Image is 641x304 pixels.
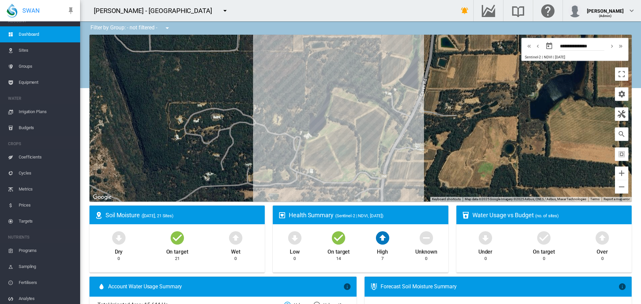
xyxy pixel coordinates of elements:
[289,211,443,219] div: Health Summary
[169,230,185,246] md-icon: icon-checkbox-marked-circle
[375,230,391,246] md-icon: icon-arrow-up-bold-circle
[461,7,469,15] md-icon: icon-bell-ring
[478,246,493,256] div: Under
[543,39,556,53] button: md-calendar
[615,180,628,194] button: Zoom out
[381,283,618,290] div: Forecast Soil Moisture Summary
[175,256,180,262] div: 21
[8,138,75,149] span: CROPS
[19,181,75,197] span: Metrics
[618,150,626,158] md-icon: icon-select-all
[331,230,347,246] md-icon: icon-checkbox-marked-circle
[618,90,626,98] md-icon: icon-cog
[615,87,628,101] button: icon-cog
[587,5,624,12] div: [PERSON_NAME]
[615,147,628,161] button: icon-select-all
[462,211,470,219] md-icon: icon-cup-water
[477,230,493,246] md-icon: icon-arrow-down-bold-circle
[19,243,75,259] span: Programs
[290,246,300,256] div: Low
[111,230,127,246] md-icon: icon-arrow-down-bold-circle
[19,213,75,229] span: Targets
[97,283,105,291] md-icon: icon-water
[535,213,559,218] span: (no. of sites)
[19,165,75,181] span: Cycles
[19,120,75,136] span: Budgets
[19,42,75,58] span: Sites
[8,232,75,243] span: NUTRIENTS
[543,256,545,262] div: 0
[22,6,40,15] span: SWAN
[604,197,630,201] a: Report a map error
[91,193,113,202] a: Open this area in Google Maps (opens a new window)
[278,211,286,219] md-icon: icon-heart-box-outline
[615,127,628,141] button: icon-magnify
[94,6,218,15] div: [PERSON_NAME] - [GEOGRAPHIC_DATA]
[8,93,75,104] span: WATER
[105,211,259,219] div: Soil Moisture
[590,197,600,201] a: Terms
[472,211,626,219] div: Water Usage vs Budget
[628,7,636,15] md-icon: icon-chevron-down
[108,283,343,290] span: Account Water Usage Summary
[91,193,113,202] img: Google
[293,256,296,262] div: 0
[85,21,176,35] div: Filter by Group: - not filtered -
[594,230,610,246] md-icon: icon-arrow-up-bold-circle
[287,230,303,246] md-icon: icon-arrow-down-bold-circle
[432,197,461,202] button: Keyboard shortcuts
[525,42,533,50] button: icon-chevron-double-left
[533,42,542,50] button: icon-chevron-left
[19,197,75,213] span: Prices
[166,246,188,256] div: On target
[480,7,496,15] md-icon: Go to the Data Hub
[118,256,120,262] div: 0
[601,256,604,262] div: 0
[19,26,75,42] span: Dashboard
[19,275,75,291] span: Fertilisers
[525,42,533,50] md-icon: icon-chevron-double-left
[142,213,174,218] span: ([DATE], 21 Sites)
[510,7,526,15] md-icon: Search the knowledge base
[553,55,565,59] span: | [DATE]
[218,4,232,17] button: icon-menu-down
[67,7,75,15] md-icon: icon-pin
[161,21,174,35] button: icon-menu-down
[328,246,350,256] div: On target
[618,130,626,138] md-icon: icon-magnify
[95,211,103,219] md-icon: icon-map-marker-radius
[415,246,437,256] div: Unknown
[568,4,582,17] img: profile.jpg
[525,55,552,59] span: Sentinel-2 | NDVI
[618,283,626,291] md-icon: icon-information
[608,42,616,50] button: icon-chevron-right
[19,149,75,165] span: Coefficients
[221,7,229,15] md-icon: icon-menu-down
[377,246,388,256] div: High
[540,7,556,15] md-icon: Click here for help
[336,256,341,262] div: 14
[163,24,171,32] md-icon: icon-menu-down
[615,67,628,81] button: Toggle fullscreen view
[19,58,75,74] span: Groups
[19,104,75,120] span: Irrigation Plans
[335,213,384,218] span: (Sentinel-2 | NDVI, [DATE])
[343,283,351,291] md-icon: icon-information
[617,42,624,50] md-icon: icon-chevron-double-right
[458,4,471,17] button: icon-bell-ring
[615,167,628,180] button: Zoom in
[597,246,608,256] div: Over
[234,256,237,262] div: 0
[115,246,123,256] div: Dry
[231,246,240,256] div: Wet
[370,283,378,291] md-icon: icon-thermometer-lines
[465,197,586,201] span: Map data ©2025 Google Imagery ©2025 Airbus, CNES / Airbus, Maxar Technologies
[418,230,434,246] md-icon: icon-minus-circle
[533,246,555,256] div: On target
[19,74,75,90] span: Equipment
[228,230,244,246] md-icon: icon-arrow-up-bold-circle
[536,230,552,246] md-icon: icon-checkbox-marked-circle
[381,256,384,262] div: 7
